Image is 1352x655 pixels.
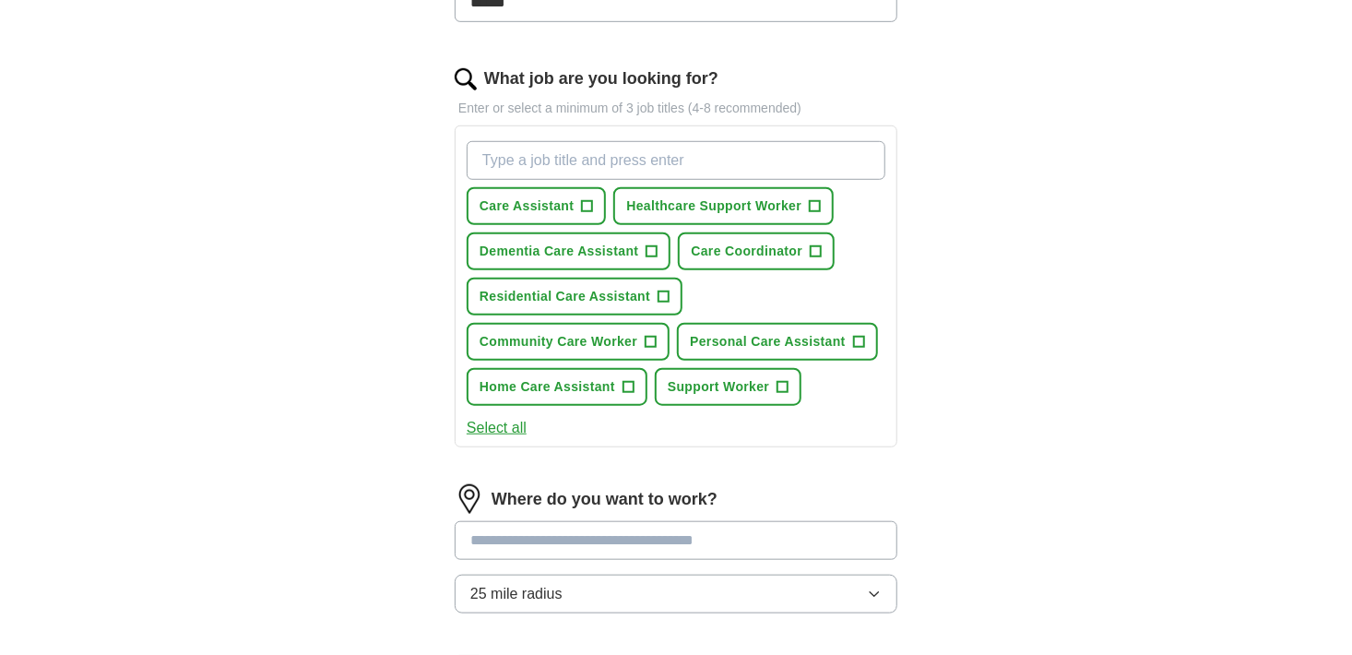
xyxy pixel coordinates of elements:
[467,187,606,225] button: Care Assistant
[677,323,878,361] button: Personal Care Assistant
[455,68,477,90] img: search.png
[480,332,637,351] span: Community Care Worker
[455,484,484,514] img: location.png
[492,487,718,512] label: Where do you want to work?
[467,232,670,270] button: Dementia Care Assistant
[655,368,801,406] button: Support Worker
[470,583,563,605] span: 25 mile radius
[691,242,802,261] span: Care Coordinator
[467,141,885,180] input: Type a job title and press enter
[626,196,801,216] span: Healthcare Support Worker
[480,377,615,397] span: Home Care Assistant
[467,323,670,361] button: Community Care Worker
[690,332,846,351] span: Personal Care Assistant
[480,196,574,216] span: Care Assistant
[480,242,638,261] span: Dementia Care Assistant
[613,187,834,225] button: Healthcare Support Worker
[467,278,682,316] button: Residential Care Assistant
[455,99,897,118] p: Enter or select a minimum of 3 job titles (4-8 recommended)
[455,575,897,613] button: 25 mile radius
[668,377,769,397] span: Support Worker
[480,287,650,306] span: Residential Care Assistant
[467,368,647,406] button: Home Care Assistant
[467,417,527,439] button: Select all
[484,66,718,91] label: What job are you looking for?
[678,232,835,270] button: Care Coordinator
